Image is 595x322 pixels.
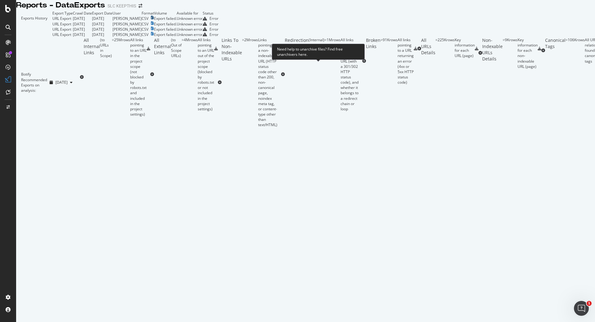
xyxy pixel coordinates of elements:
button: [DATE] [47,77,75,87]
td: [DATE] [73,27,92,32]
td: [DATE] [92,21,112,27]
div: Error [209,21,218,27]
span: 1 [587,301,592,306]
div: = 106K rows [566,37,585,64]
td: Available for [177,11,203,16]
td: Export failed. [154,16,177,21]
div: Redirection Links [285,37,309,112]
div: Error [209,27,218,32]
td: Export failed. [154,21,177,27]
div: ( to Out of Scope URLs ) [171,37,182,112]
td: [PERSON_NAME] [112,32,142,37]
div: csv-export [475,47,478,51]
td: Export Type [52,11,73,16]
div: = 9K rows [503,37,518,69]
td: Format [142,11,154,16]
td: User [112,11,142,16]
div: All URLs Details [421,37,435,60]
div: Exports History [21,15,47,32]
iframe: Intercom live chat [574,301,589,316]
td: [DATE] [92,32,112,37]
td: [DATE] [73,32,92,37]
td: [PERSON_NAME] [112,27,142,32]
td: [DATE] [73,16,92,21]
div: Links To Non-Indexable URLs [222,37,242,127]
div: Links pointing to a non-indexable URL (HTTP status code other than 200, non-canonical page, noind... [258,37,277,127]
td: [PERSON_NAME] [112,21,142,27]
td: Unknown error [177,32,203,37]
div: Canonical Tags [545,37,566,64]
td: Export failed. [154,27,177,32]
td: [PERSON_NAME] [112,16,142,21]
td: Status [203,11,218,16]
div: CSV [142,16,148,21]
div: All links pointing to an URL out of the project scope (blocked by robots.txt or not included in t... [198,37,214,112]
div: ( Internal ) [309,37,324,112]
div: Error [209,16,218,21]
div: = 1M rows [324,37,341,112]
div: Need help to unarchive files? Find free unarchivers here. [272,44,365,60]
div: All Internal Links [84,37,100,117]
td: Volume [154,11,177,16]
div: ( to URLs in Scope ) [100,37,112,117]
div: All links pointing to a redirected URL (with a 301/302 HTTP status code), and whether it belongs ... [341,37,359,112]
div: CSV [142,32,148,37]
td: Unknown error [177,16,203,21]
div: Non-Indexable URLs Details [482,37,503,69]
td: [DATE] [73,21,92,27]
td: [DATE] [92,27,112,32]
td: Unknown error [177,21,203,27]
div: URL Export [52,32,71,37]
div: csv-export [147,47,150,51]
td: Unknown error [177,27,203,32]
div: All links pointing to an URL in the project scope (not blocked by robots.txt and included in the ... [130,37,147,117]
div: URL Export [52,21,71,27]
div: = 4M rows [182,37,198,112]
div: URL Export [52,27,71,32]
div: CSV [142,27,148,32]
div: = 2M rows [242,37,258,127]
span: 2022 Dec. 30th [55,80,68,85]
div: arrow-right-arrow-left [139,4,142,8]
div: csv-export [538,47,541,51]
div: Key information for each URL (page) [455,37,475,59]
div: All External Links [154,37,171,112]
div: csv-export [414,47,417,51]
div: Broken Links [366,37,381,85]
div: Key information for each non-indexable URL (page) [518,37,538,69]
td: Export Date [92,11,112,16]
div: SLC KEEPTHIS [108,3,136,9]
div: = 91K rows [381,37,398,85]
div: All links pointing to a URL returning an error (4xx or 5xx HTTP status code) [398,37,414,85]
td: Export failed. [154,32,177,37]
td: Crawl Date [73,11,92,16]
td: [DATE] [92,16,112,21]
div: Botify Recommended Exports on analysis: [21,72,47,93]
div: csv-export [214,47,218,51]
div: URL Export [52,16,71,21]
div: = 25M rows [112,37,130,117]
div: CSV [142,21,148,27]
div: Error [209,32,218,37]
div: = 225K rows [435,37,455,60]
